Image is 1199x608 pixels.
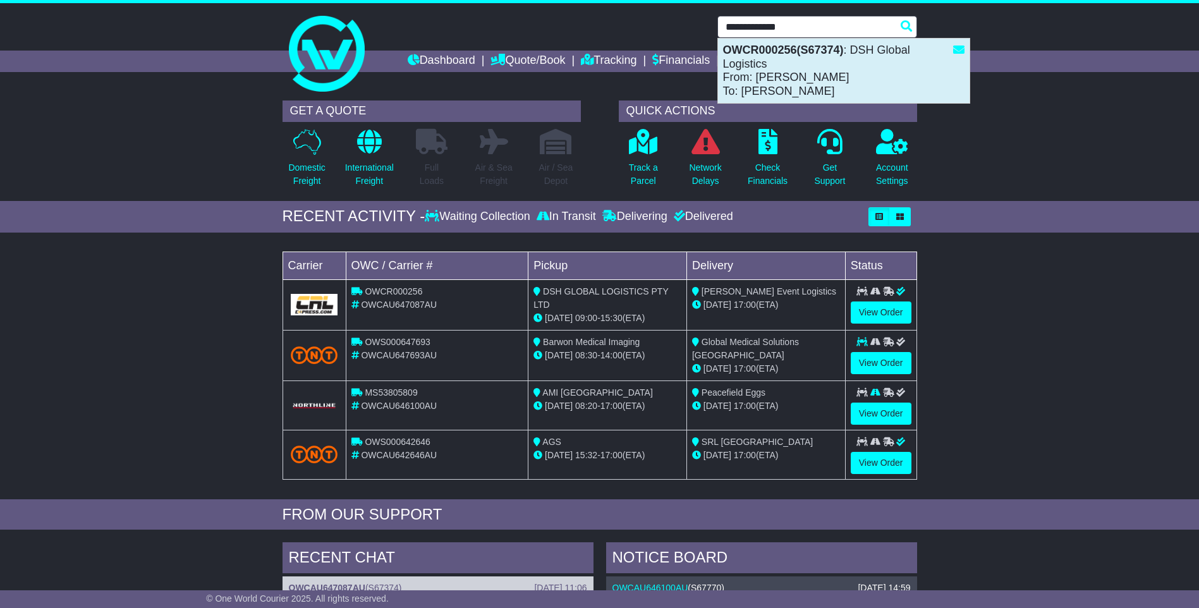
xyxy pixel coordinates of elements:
a: CheckFinancials [747,128,788,195]
div: (ETA) [692,362,840,375]
div: Delivered [671,210,733,224]
strong: OWCR000256(S67374) [723,44,844,56]
div: (ETA) [692,449,840,462]
div: Waiting Collection [425,210,533,224]
a: Track aParcel [628,128,659,195]
a: Quote/Book [490,51,565,72]
div: QUICK ACTIONS [619,100,917,122]
div: Delivering [599,210,671,224]
div: [DATE] 14:59 [858,583,910,593]
p: Network Delays [689,161,721,188]
div: FROM OUR SUPPORT [283,506,917,524]
div: (ETA) [692,399,840,413]
span: [DATE] [545,350,573,360]
span: S67770 [691,583,721,593]
span: 09:00 [575,313,597,323]
div: RECENT CHAT [283,542,593,576]
span: 17:00 [734,450,756,460]
a: DomesticFreight [288,128,326,195]
td: Delivery [686,252,845,279]
span: 17:00 [734,363,756,374]
span: OWCAU647087AU [361,300,437,310]
p: Air / Sea Depot [539,161,573,188]
span: OWS000642646 [365,437,430,447]
span: OWCAU642646AU [361,450,437,460]
span: AMI [GEOGRAPHIC_DATA] [542,387,653,398]
div: ( ) [612,583,911,593]
div: [DATE] 11:06 [534,583,587,593]
span: S67374 [368,583,399,593]
span: [DATE] [703,450,731,460]
div: GET A QUOTE [283,100,581,122]
span: 17:00 [734,401,756,411]
a: View Order [851,352,911,374]
span: 17:00 [600,401,623,411]
a: InternationalFreight [344,128,394,195]
span: [DATE] [703,300,731,310]
span: OWCAU647693AU [361,350,437,360]
p: Get Support [814,161,845,188]
span: Global Medical Solutions [GEOGRAPHIC_DATA] [692,337,799,360]
div: - (ETA) [533,449,681,462]
img: GetCarrierServiceLogo [291,402,338,410]
div: RECENT ACTIVITY - [283,207,425,226]
a: OWCAU647087AU [289,583,365,593]
span: 15:32 [575,450,597,460]
span: SRL [GEOGRAPHIC_DATA] [702,437,813,447]
a: GetSupport [813,128,846,195]
span: © One World Courier 2025. All rights reserved. [206,593,389,604]
span: MS53805809 [365,387,417,398]
span: OWCAU646100AU [361,401,437,411]
p: Check Financials [748,161,788,188]
p: Account Settings [876,161,908,188]
div: : DSH Global Logistics From: [PERSON_NAME] To: [PERSON_NAME] [718,39,970,103]
div: ( ) [289,583,587,593]
span: AGS [542,437,561,447]
span: OWS000647693 [365,337,430,347]
a: NetworkDelays [688,128,722,195]
span: 17:00 [734,300,756,310]
a: View Order [851,301,911,324]
a: Tracking [581,51,636,72]
div: - (ETA) [533,399,681,413]
span: DSH GLOBAL LOGISTICS PTY LTD [533,286,668,310]
span: 08:30 [575,350,597,360]
a: View Order [851,452,911,474]
p: Track a Parcel [629,161,658,188]
span: 08:20 [575,401,597,411]
span: [DATE] [703,363,731,374]
p: Domestic Freight [288,161,325,188]
span: [PERSON_NAME] Event Logistics [702,286,836,296]
span: OWCR000256 [365,286,422,296]
span: 14:00 [600,350,623,360]
a: OWCAU646100AU [612,583,688,593]
a: View Order [851,403,911,425]
img: TNT_Domestic.png [291,446,338,463]
a: Dashboard [408,51,475,72]
img: TNT_Domestic.png [291,346,338,363]
span: Barwon Medical Imaging [543,337,640,347]
a: AccountSettings [875,128,909,195]
p: International Freight [345,161,394,188]
p: Full Loads [416,161,447,188]
p: Air & Sea Freight [475,161,513,188]
td: OWC / Carrier # [346,252,528,279]
a: Financials [652,51,710,72]
div: - (ETA) [533,312,681,325]
span: 15:30 [600,313,623,323]
span: 17:00 [600,450,623,460]
span: Peacefield Eggs [702,387,765,398]
div: In Transit [533,210,599,224]
div: NOTICE BOARD [606,542,917,576]
div: - (ETA) [533,349,681,362]
td: Carrier [283,252,346,279]
div: (ETA) [692,298,840,312]
img: GetCarrierServiceLogo [291,294,338,315]
span: [DATE] [545,313,573,323]
td: Status [845,252,916,279]
td: Pickup [528,252,687,279]
span: [DATE] [545,450,573,460]
span: [DATE] [545,401,573,411]
span: [DATE] [703,401,731,411]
